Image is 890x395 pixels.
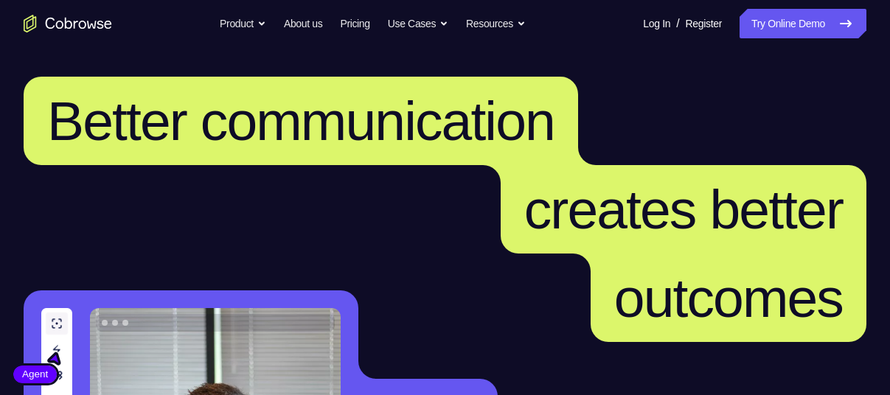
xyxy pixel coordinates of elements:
span: creates better [524,178,843,240]
a: Register [686,9,722,38]
a: Log In [643,9,670,38]
span: outcomes [614,267,843,329]
button: Use Cases [388,9,448,38]
span: Agent [13,367,57,382]
span: Better communication [47,90,554,152]
span: / [676,15,679,32]
a: Pricing [340,9,369,38]
a: Try Online Demo [740,9,866,38]
button: Resources [466,9,526,38]
a: About us [284,9,322,38]
button: Product [220,9,266,38]
a: Go to the home page [24,15,112,32]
